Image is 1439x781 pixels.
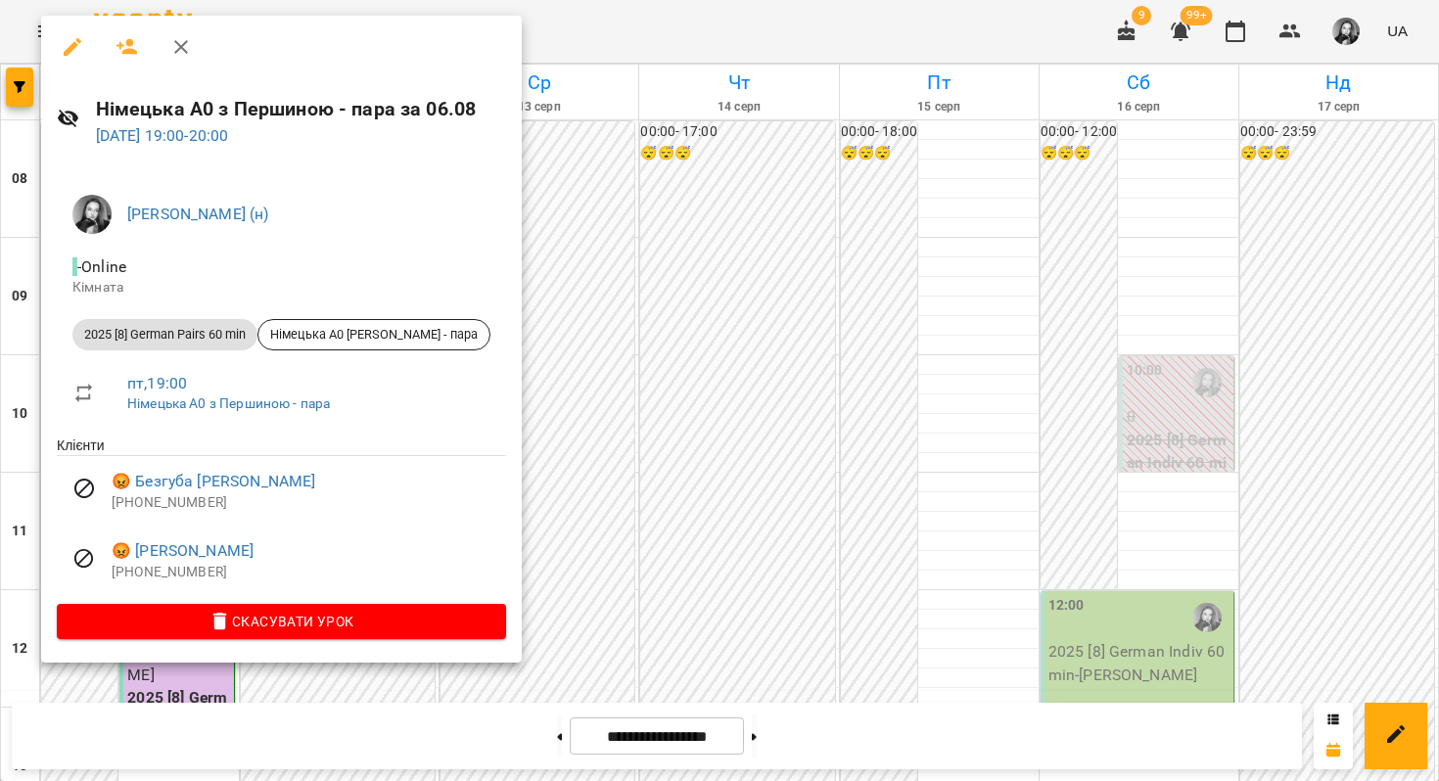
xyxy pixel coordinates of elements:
[72,477,96,500] svg: Візит скасовано
[112,470,315,493] a: 😡 Безгуба [PERSON_NAME]
[57,604,506,639] button: Скасувати Урок
[127,395,330,411] a: Німецька А0 з Першиною - пара
[72,547,96,571] svg: Візит скасовано
[96,126,229,145] a: [DATE] 19:00-20:00
[57,436,506,603] ul: Клієнти
[72,326,257,344] span: 2025 [8] German Pairs 60 min
[72,278,490,298] p: Кімната
[72,257,130,276] span: - Online
[72,195,112,234] img: 9e1ebfc99129897ddd1a9bdba1aceea8.jpg
[72,610,490,633] span: Скасувати Урок
[112,493,506,513] p: [PHONE_NUMBER]
[257,319,490,350] div: Німецька А0 [PERSON_NAME] - пара
[112,539,254,563] a: 😡 [PERSON_NAME]
[258,326,489,344] span: Німецька А0 [PERSON_NAME] - пара
[127,374,187,392] a: пт , 19:00
[112,563,506,582] p: [PHONE_NUMBER]
[96,94,506,124] h6: Німецька А0 з Першиною - пара за 06.08
[127,205,269,223] a: [PERSON_NAME] (н)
